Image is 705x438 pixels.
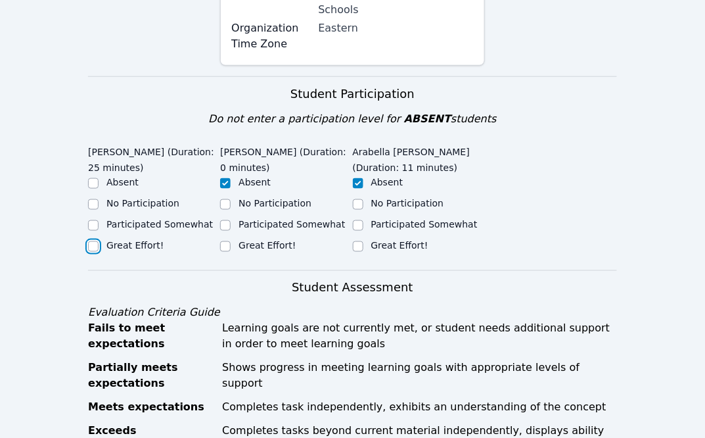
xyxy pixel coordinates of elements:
legend: [PERSON_NAME] (Duration: 0 minutes) [220,140,352,176]
div: Shows progress in meeting learning goals with appropriate levels of support [222,360,617,392]
label: No Participation [239,198,311,208]
h3: Student Participation [88,85,617,103]
label: Participated Somewhat [239,219,345,230]
span: ABSENT [404,112,451,125]
label: No Participation [371,198,444,208]
div: Meets expectations [88,400,214,416]
div: Learning goals are not currently met, or student needs additional support in order to meet learni... [222,321,617,353]
label: Great Effort! [239,240,296,251]
label: No Participation [106,198,179,208]
label: Great Effort! [106,240,164,251]
label: Great Effort! [371,240,428,251]
label: Organization Time Zone [231,20,310,52]
label: Participated Somewhat [371,219,478,230]
legend: Arabella [PERSON_NAME] (Duration: 11 minutes) [353,140,485,176]
legend: [PERSON_NAME] (Duration: 25 minutes) [88,140,220,176]
div: Completes task independently, exhibits an understanding of the concept [222,400,617,416]
div: Do not enter a participation level for students [88,111,617,127]
div: Fails to meet expectations [88,321,214,353]
label: Absent [106,177,139,187]
div: Eastern [318,20,473,36]
div: Evaluation Criteria Guide [88,305,617,321]
label: Participated Somewhat [106,219,213,230]
div: Partially meets expectations [88,360,214,392]
label: Absent [239,177,271,187]
label: Absent [371,177,403,187]
h3: Student Assessment [88,279,617,297]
